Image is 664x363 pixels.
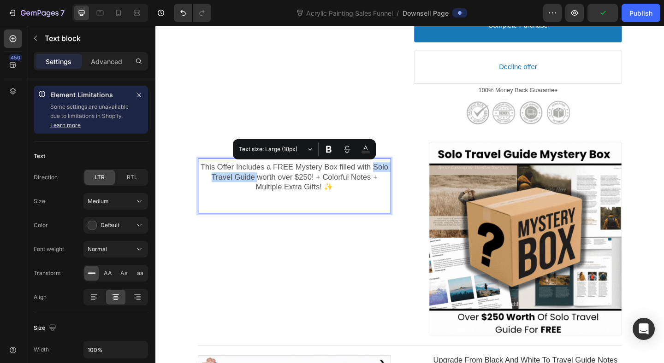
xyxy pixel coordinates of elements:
div: Direction [34,173,58,181]
div: Publish [629,8,652,18]
span: Normal [88,246,107,252]
button: Default [83,217,148,234]
span: Medium [88,198,109,205]
p: 7 [60,7,65,18]
span: Aa [120,269,128,277]
div: Width [34,345,49,354]
div: Size [34,322,58,334]
button: Decline offer [281,27,507,63]
span: 100% Money Back Guarantee [351,66,438,74]
div: Undo/Redo [174,4,211,22]
p: Element Limitations [50,89,130,100]
p: Some settings are unavailable due to limitations in Shopify. [50,102,130,130]
button: Text size: Large (18px) [235,141,316,158]
span: LTR [95,173,105,181]
div: Rich Text Editor. Editing area: main [46,148,256,200]
button: 7 [4,4,69,22]
iframe: Design area [155,26,664,363]
p: Text block [45,33,144,44]
span: RTL [127,173,137,181]
button: Normal [83,241,148,258]
div: Editor contextual toolbar [233,139,376,159]
input: Auto [84,341,148,358]
div: Align [34,293,47,301]
span: Default [101,222,119,228]
div: Color [34,221,48,229]
span: Downsell Page [403,8,449,18]
span: / [397,8,399,18]
bdo: Decline offer [373,40,415,50]
button: Medium [83,193,148,210]
a: Learn more [50,122,81,129]
span: Acrylic Painting Sales Funnel [304,8,395,18]
div: 450 [9,54,22,61]
div: Size [34,197,45,205]
span: aa [137,269,143,277]
p: Advanced [91,57,122,66]
p: 🎁 Summer Surprise! [46,127,256,138]
button: Publish [622,4,660,22]
div: Transform [34,269,61,277]
span: AA [104,269,112,277]
span: This Offer Includes a FREE Mystery Box filled with Solo Travel Guide worth over $250! + Colorful ... [49,149,253,180]
p: Settings [46,57,71,66]
div: Text [34,152,45,160]
span: Text size: Large (18px) [239,144,304,154]
div: Open Intercom Messenger [633,318,655,340]
div: Font weight [34,245,64,253]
